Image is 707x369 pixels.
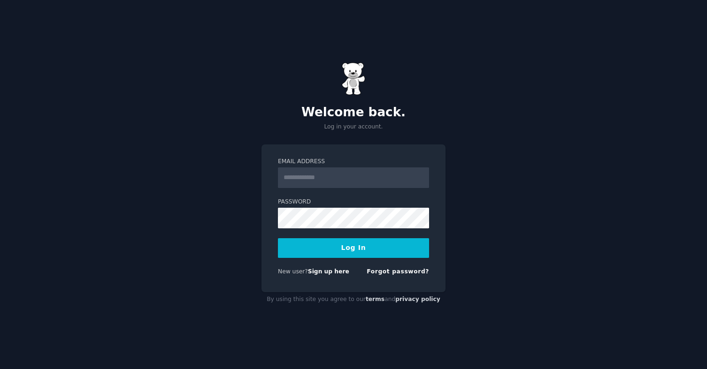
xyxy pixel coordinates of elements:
a: Sign up here [308,268,349,275]
label: Password [278,198,429,206]
button: Log In [278,238,429,258]
a: Forgot password? [367,268,429,275]
a: terms [366,296,384,302]
img: Gummy Bear [342,62,365,95]
div: By using this site you agree to our and [261,292,446,307]
a: privacy policy [395,296,440,302]
h2: Welcome back. [261,105,446,120]
label: Email Address [278,158,429,166]
span: New user? [278,268,308,275]
p: Log in your account. [261,123,446,131]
